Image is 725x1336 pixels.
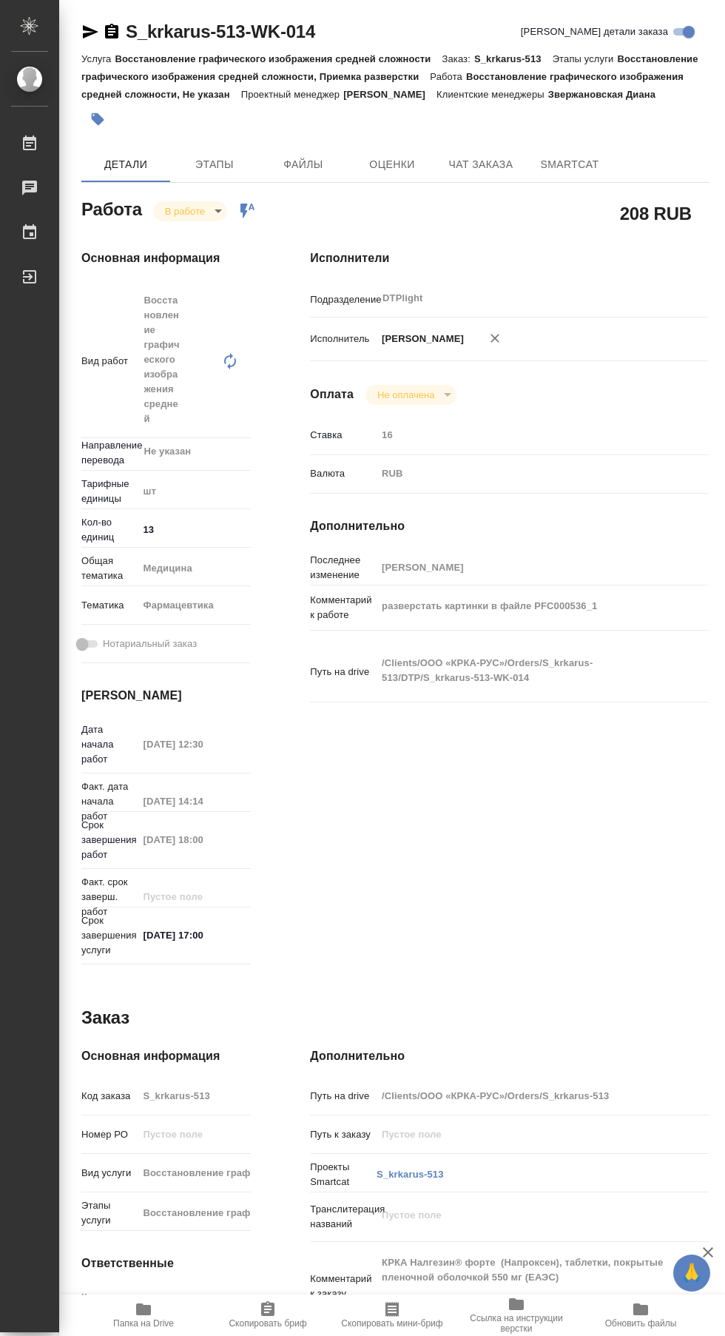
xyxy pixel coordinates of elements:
span: Детали [90,155,161,174]
p: Исполнитель [310,332,377,346]
p: [PERSON_NAME] [377,332,464,346]
p: Клиентские менеджеры [436,89,548,100]
button: В работе [161,205,209,218]
h2: Работа [81,195,142,221]
h4: [PERSON_NAME] [81,687,251,705]
p: Тарифные единицы [81,477,138,506]
input: Пустое поле [138,1202,251,1223]
p: Ставка [310,428,377,443]
h2: 208 RUB [620,201,692,226]
p: Срок завершения услуги [81,913,138,958]
input: Пустое поле [138,1085,251,1107]
p: Путь к заказу [310,1127,377,1142]
button: Ссылка на инструкции верстки [454,1295,579,1336]
button: Не оплачена [373,389,439,401]
input: Пустое поле [377,557,675,578]
p: Направление перевода [81,438,138,468]
p: S_krkarus-513 [474,53,553,64]
p: Путь на drive [310,665,377,679]
button: Скопировать ссылку [103,23,121,41]
p: Этапы услуги [81,1198,138,1228]
span: Файлы [268,155,339,174]
button: Скопировать бриф [206,1295,330,1336]
p: Этапы услуги [553,53,618,64]
input: Пустое поле [138,734,251,755]
span: 🙏 [679,1258,704,1289]
h4: Основная информация [81,1047,251,1065]
input: Пустое поле [138,829,251,850]
p: Вид работ [81,354,138,369]
span: Обновить файлы [605,1318,677,1329]
p: Тематика [81,598,138,613]
p: Факт. дата начала работ [81,779,138,824]
span: Этапы [179,155,250,174]
button: Добавить тэг [81,103,114,135]
p: Последнее изменение [310,553,377,583]
div: В работе [365,385,456,405]
input: Пустое поле [138,1124,251,1145]
span: Нотариальный заказ [103,637,197,651]
button: Скопировать мини-бриф [330,1295,454,1336]
div: RUB [377,461,675,486]
input: Пустое поле [138,1162,251,1184]
p: Транслитерация названий [310,1202,377,1232]
input: ✎ Введи что-нибудь [138,519,251,540]
p: Кол-во единиц [81,515,138,545]
p: Подразделение [310,292,377,307]
p: Заказ: [442,53,473,64]
span: Скопировать бриф [229,1318,306,1329]
input: Пустое поле [138,886,251,907]
p: Клиентские менеджеры [81,1290,138,1320]
textarea: разверстать картинки в файле PFC000536_1 [377,594,675,619]
div: шт [138,479,272,504]
textarea: /Clients/ООО «КРКА-РУС»/Orders/S_krkarus-513/DTP/S_krkarus-513-WK-014 [377,651,675,691]
button: 🙏 [673,1255,710,1292]
p: Восстановление графического изображения средней сложности [115,53,442,64]
a: S_krkarus-513 [377,1169,443,1180]
input: Пустое поле [138,790,251,812]
p: Валюта [310,466,377,481]
p: Проекты Smartcat [310,1160,377,1189]
button: Скопировать ссылку для ЯМессенджера [81,23,99,41]
div: Медицина [138,556,272,581]
p: [PERSON_NAME] [343,89,436,100]
h4: Дополнительно [310,517,709,535]
h4: Дополнительно [310,1047,709,1065]
span: [PERSON_NAME] детали заказа [521,24,668,39]
span: Ссылка на инструкции верстки [463,1313,570,1334]
p: Звержановская Диана [548,89,667,100]
div: В работе [153,201,227,221]
a: S_krkarus-513-WK-014 [126,21,315,41]
p: Общая тематика [81,554,138,583]
span: Чат заказа [445,155,516,174]
span: Скопировать мини-бриф [341,1318,442,1329]
p: Путь на drive [310,1089,377,1104]
h4: Оплата [310,386,354,403]
p: Дата начала работ [81,722,138,767]
textarea: КРКА Налгезин® форте (Напроксен), таблетки, покрытые пленочной оболочкой 550 мг (ЕАЭС) Графики пе... [377,1250,675,1320]
h2: Заказ [81,1006,129,1030]
p: Номер РО [81,1127,138,1142]
div: Фармацевтика [138,593,272,618]
button: Папка на Drive [81,1295,206,1336]
span: SmartCat [534,155,605,174]
span: Папка на Drive [113,1318,174,1329]
p: Комментарий к работе [310,593,377,622]
input: Пустое поле [377,424,675,446]
p: Работа [430,71,466,82]
button: Обновить файлы [579,1295,703,1336]
p: Факт. срок заверш. работ [81,875,138,919]
input: ✎ Введи что-нибудь [138,924,251,946]
h4: Основная информация [81,249,251,267]
h4: Ответственные [81,1255,251,1272]
p: Вид услуги [81,1166,138,1181]
p: Услуга [81,53,115,64]
h4: Исполнители [310,249,709,267]
input: Пустое поле [377,1085,675,1107]
input: Пустое поле [377,1124,675,1145]
p: Срок завершения работ [81,818,138,862]
p: Код заказа [81,1089,138,1104]
span: Оценки [357,155,428,174]
p: Комментарий к заказу [310,1272,377,1301]
p: Проектный менеджер [241,89,343,100]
